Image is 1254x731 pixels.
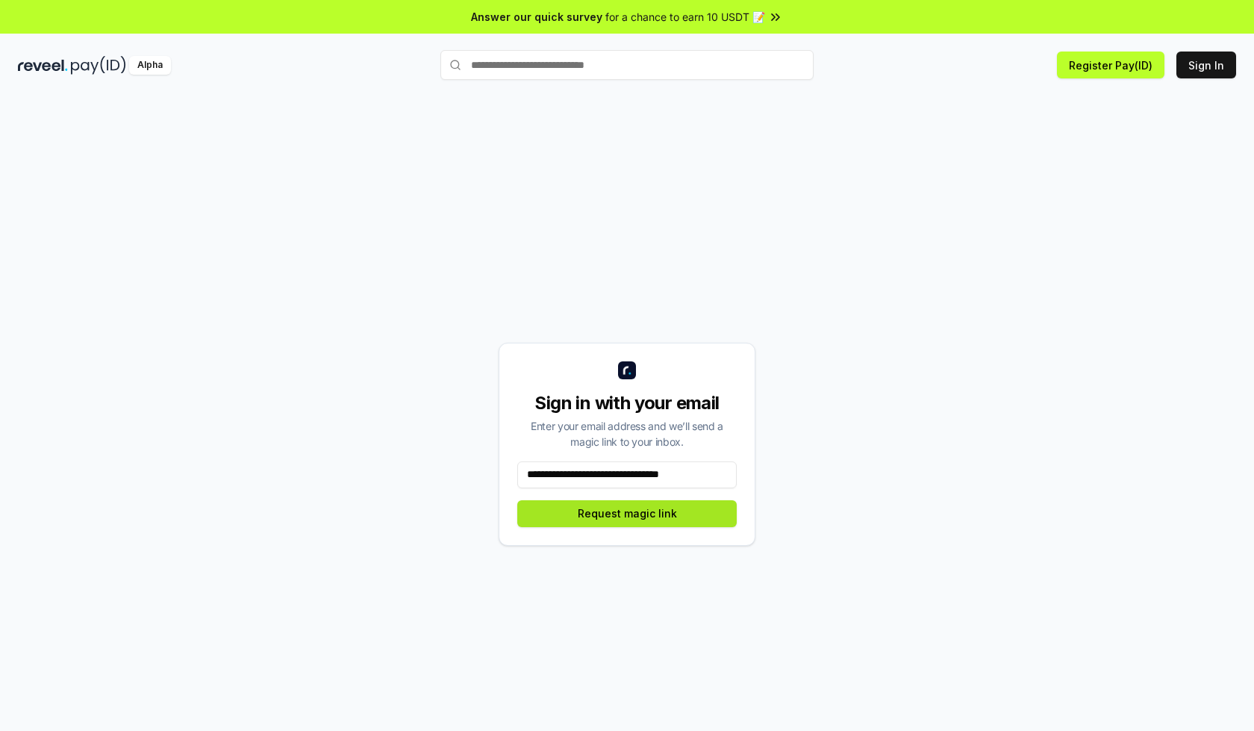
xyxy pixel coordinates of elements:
div: Alpha [129,56,171,75]
button: Register Pay(ID) [1057,52,1164,78]
button: Sign In [1176,52,1236,78]
img: reveel_dark [18,56,68,75]
div: Enter your email address and we’ll send a magic link to your inbox. [517,418,737,450]
img: logo_small [618,361,636,379]
div: Sign in with your email [517,391,737,415]
span: Answer our quick survey [471,9,602,25]
span: for a chance to earn 10 USDT 📝 [605,9,765,25]
button: Request magic link [517,500,737,527]
img: pay_id [71,56,126,75]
